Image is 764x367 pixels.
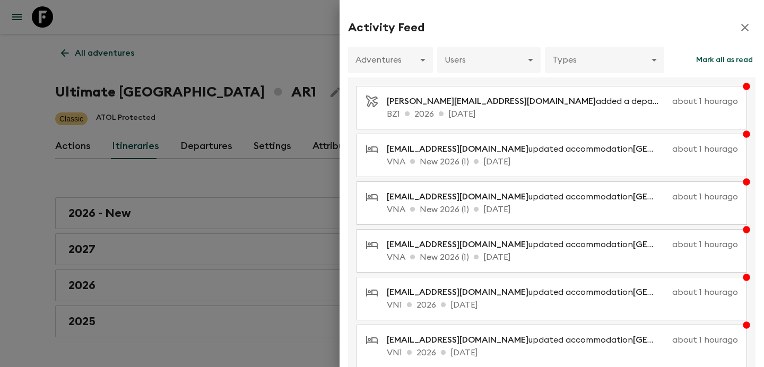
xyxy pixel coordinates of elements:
span: [PERSON_NAME][EMAIL_ADDRESS][DOMAIN_NAME] [387,97,596,106]
span: [EMAIL_ADDRESS][DOMAIN_NAME] [387,145,528,153]
span: [GEOGRAPHIC_DATA] [633,193,722,201]
p: VN1 2026 [DATE] [387,299,738,311]
h2: Activity Feed [348,21,424,34]
p: about 1 hour ago [672,95,738,108]
p: VNA New 2026 (1) [DATE] [387,251,738,264]
p: about 1 hour ago [672,190,738,203]
p: updated accommodation [387,143,668,155]
span: [GEOGRAPHIC_DATA] [633,145,722,153]
p: added a departure [387,95,668,108]
p: VNA New 2026 (1) [DATE] [387,203,738,216]
span: [EMAIL_ADDRESS][DOMAIN_NAME] [387,336,528,344]
div: Types [545,45,664,75]
div: Adventures [348,45,433,75]
div: Users [437,45,541,75]
span: [EMAIL_ADDRESS][DOMAIN_NAME] [387,240,528,249]
p: updated accommodation [387,190,668,203]
p: VN1 2026 [DATE] [387,346,738,359]
span: [GEOGRAPHIC_DATA] [633,240,722,249]
p: updated accommodation [387,286,668,299]
span: [GEOGRAPHIC_DATA] [633,336,722,344]
p: about 1 hour ago [672,286,738,299]
span: [EMAIL_ADDRESS][DOMAIN_NAME] [387,288,528,296]
p: BZ1 2026 [DATE] [387,108,738,120]
span: [GEOGRAPHIC_DATA] [633,288,722,296]
p: updated accommodation [387,238,668,251]
span: [EMAIL_ADDRESS][DOMAIN_NAME] [387,193,528,201]
p: about 1 hour ago [672,143,738,155]
button: Mark all as read [693,47,756,73]
p: about 1 hour ago [672,238,738,251]
p: VNA New 2026 (1) [DATE] [387,155,738,168]
p: about 1 hour ago [672,334,738,346]
p: updated accommodation [387,334,668,346]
